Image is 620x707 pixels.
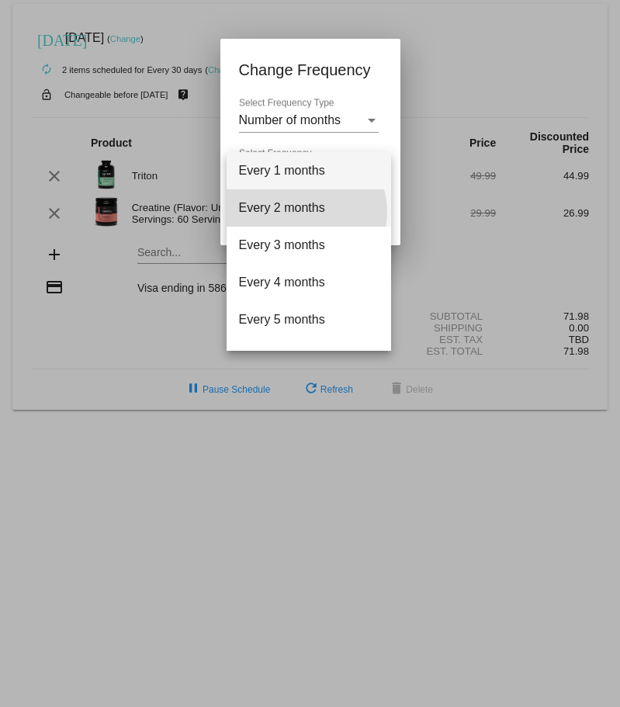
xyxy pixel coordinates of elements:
span: Every 4 months [239,264,379,301]
span: Every 5 months [239,301,379,338]
span: Every 3 months [239,227,379,264]
span: Every 6 months [239,338,379,376]
span: Every 1 months [239,152,379,189]
span: Every 2 months [239,189,379,227]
